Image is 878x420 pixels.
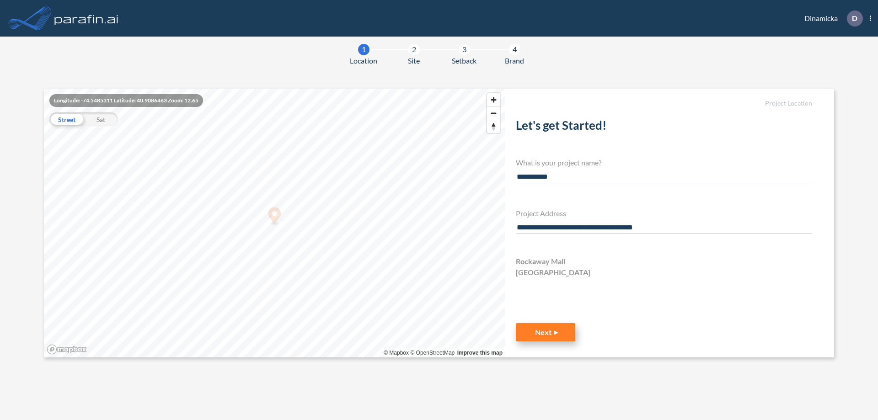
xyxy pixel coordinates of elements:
h5: Project Location [516,100,812,107]
span: Location [350,55,377,66]
canvas: Map [44,89,505,357]
a: Mapbox [384,350,409,356]
div: Dinamicka [791,11,871,27]
span: Rockaway Mall [516,256,565,267]
div: Map marker [268,207,281,226]
div: 2 [408,44,420,55]
span: Site [408,55,420,66]
button: Next [516,323,575,341]
a: OpenStreetMap [410,350,455,356]
div: 4 [509,44,520,55]
span: Setback [452,55,476,66]
div: Street [49,112,84,126]
button: Reset bearing to north [487,120,500,133]
div: Sat [84,112,118,126]
button: Zoom out [487,106,500,120]
button: Zoom in [487,93,500,106]
div: 1 [358,44,369,55]
div: Longitude: -74.5485311 Latitude: 40.9086463 Zoom: 12.65 [49,94,203,107]
div: 3 [459,44,470,55]
a: Mapbox homepage [47,344,87,355]
h4: Project Address [516,209,812,218]
h2: Let's get Started! [516,118,812,136]
span: Brand [505,55,524,66]
span: [GEOGRAPHIC_DATA] [516,267,590,278]
h4: What is your project name? [516,158,812,167]
img: logo [53,9,120,27]
p: D [852,14,857,22]
a: Improve this map [457,350,503,356]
